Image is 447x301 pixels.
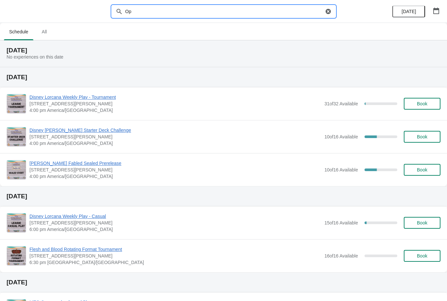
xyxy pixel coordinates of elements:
[29,107,321,114] span: 4:00 pm America/[GEOGRAPHIC_DATA]
[392,6,425,17] button: [DATE]
[29,253,321,259] span: [STREET_ADDRESS][PERSON_NAME]
[417,220,427,225] span: Book
[29,100,321,107] span: [STREET_ADDRESS][PERSON_NAME]
[324,134,358,139] span: 10 of 16 Available
[7,127,26,146] img: Disney Lorcana Starter Deck Challenge | 2040 Louetta Rd Ste I Spring, TX 77388 | 4:00 pm America/...
[7,54,63,60] span: No experiences on this date
[7,213,26,232] img: Disney Lorcana Weekly Play - Casual | 2040 Louetta Rd Ste I Spring, TX 77388 | 6:00 pm America/Ch...
[324,253,358,258] span: 16 of 16 Available
[7,279,440,286] h2: [DATE]
[29,259,321,266] span: 6:30 pm [GEOGRAPHIC_DATA]/[GEOGRAPHIC_DATA]
[325,8,331,15] button: Clear
[7,246,26,265] img: Flesh and Blood Rotating Format Tournament | 2040 Louetta Rd Ste I Spring, TX 77388 | 6:30 pm Ame...
[29,246,321,253] span: Flesh and Blood Rotating Format Tournament
[29,213,321,220] span: Disney Lorcana Weekly Play - Casual
[7,74,440,80] h2: [DATE]
[404,131,440,143] button: Book
[404,250,440,262] button: Book
[29,173,321,180] span: 4:00 pm America/[GEOGRAPHIC_DATA]
[7,47,440,54] h2: [DATE]
[29,133,321,140] span: [STREET_ADDRESS][PERSON_NAME]
[404,98,440,110] button: Book
[324,101,358,106] span: 31 of 32 Available
[29,160,321,167] span: [PERSON_NAME] Fabled Sealed Prerelease
[324,220,358,225] span: 15 of 16 Available
[125,6,324,17] input: Search
[29,94,321,100] span: Disney Lorcana Weekly Play - Tournament
[29,127,321,133] span: Disney [PERSON_NAME] Starter Deck Challenge
[29,140,321,147] span: 4:00 pm America/[GEOGRAPHIC_DATA]
[4,26,33,38] span: Schedule
[7,94,26,113] img: Disney Lorcana Weekly Play - Tournament | 2040 Louetta Rd Ste I Spring, TX 77388 | 4:00 pm Americ...
[404,164,440,176] button: Book
[417,253,427,258] span: Book
[36,26,52,38] span: All
[29,167,321,173] span: [STREET_ADDRESS][PERSON_NAME]
[29,220,321,226] span: [STREET_ADDRESS][PERSON_NAME]
[29,226,321,233] span: 6:00 pm America/[GEOGRAPHIC_DATA]
[417,167,427,172] span: Book
[324,167,358,172] span: 10 of 16 Available
[417,134,427,139] span: Book
[417,101,427,106] span: Book
[7,193,440,200] h2: [DATE]
[402,9,416,14] span: [DATE]
[404,217,440,229] button: Book
[7,160,26,179] img: Lorcana Fabled Sealed Prerelease | 2040 Louetta Road, Spring, TX, USA | 4:00 pm America/Chicago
